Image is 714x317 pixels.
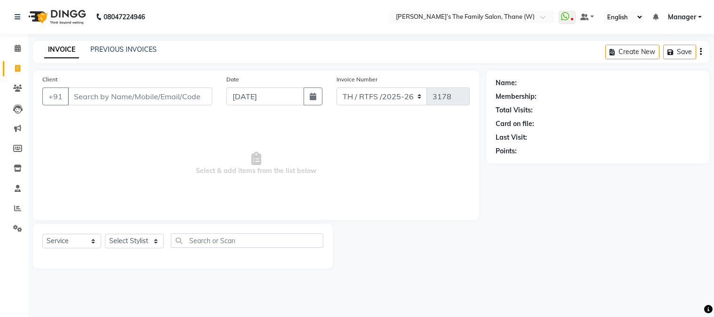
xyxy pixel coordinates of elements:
img: logo [24,4,88,30]
div: Name: [496,78,517,88]
span: Manager [668,12,696,22]
b: 08047224946 [104,4,145,30]
button: Save [663,45,696,59]
label: Client [42,75,57,84]
a: PREVIOUS INVOICES [90,45,157,54]
input: Search or Scan [171,233,323,248]
button: +91 [42,87,69,105]
div: Total Visits: [496,105,533,115]
a: INVOICE [44,41,79,58]
div: Card on file: [496,119,534,129]
span: Select & add items from the list below [42,117,470,211]
button: Create New [605,45,659,59]
div: Membership: [496,92,537,102]
label: Invoice Number [337,75,377,84]
input: Search by Name/Mobile/Email/Code [68,87,212,105]
label: Date [226,75,239,84]
div: Last Visit: [496,133,527,143]
div: Points: [496,146,517,156]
